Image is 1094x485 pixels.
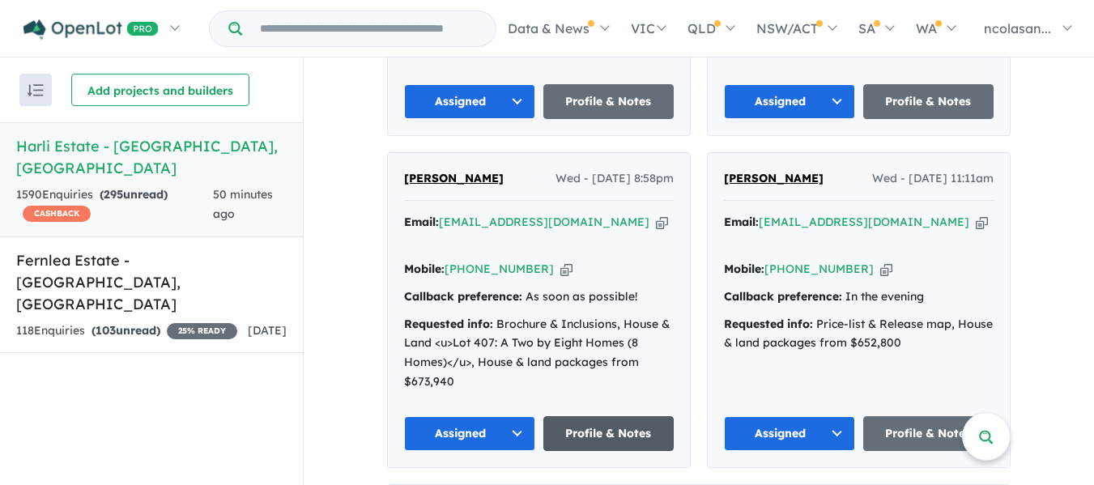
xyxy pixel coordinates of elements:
[23,19,159,40] img: Openlot PRO Logo White
[16,135,287,179] h5: Harli Estate - [GEOGRAPHIC_DATA] , [GEOGRAPHIC_DATA]
[880,261,892,278] button: Copy
[96,323,116,338] span: 103
[28,84,44,96] img: sort.svg
[16,185,213,224] div: 1590 Enquir ies
[71,74,249,106] button: Add projects and builders
[92,323,160,338] strong: ( unread)
[245,11,492,46] input: Try estate name, suburb, builder or developer
[404,317,493,331] strong: Requested info:
[724,262,764,276] strong: Mobile:
[863,84,994,119] a: Profile & Notes
[439,215,649,229] a: [EMAIL_ADDRESS][DOMAIN_NAME]
[872,169,994,189] span: Wed - [DATE] 11:11am
[404,289,522,304] strong: Callback preference:
[404,262,445,276] strong: Mobile:
[724,317,813,331] strong: Requested info:
[543,84,675,119] a: Profile & Notes
[404,215,439,229] strong: Email:
[404,84,535,119] button: Assigned
[656,214,668,231] button: Copy
[560,261,573,278] button: Copy
[724,84,855,119] button: Assigned
[863,416,994,451] a: Profile & Notes
[167,323,237,339] span: 25 % READY
[104,187,123,202] span: 295
[724,171,824,185] span: [PERSON_NAME]
[404,169,504,189] a: [PERSON_NAME]
[16,321,237,341] div: 118 Enquir ies
[976,214,988,231] button: Copy
[16,249,287,315] h5: Fernlea Estate - [GEOGRAPHIC_DATA] , [GEOGRAPHIC_DATA]
[213,187,273,221] span: 50 minutes ago
[764,262,874,276] a: [PHONE_NUMBER]
[404,416,535,451] button: Assigned
[724,215,759,229] strong: Email:
[724,169,824,189] a: [PERSON_NAME]
[984,20,1051,36] span: ncolasan...
[724,416,855,451] button: Assigned
[404,315,674,392] div: Brochure & Inclusions, House & Land <u>Lot 407: A Two by Eight Homes (8 Homes)</u>, House & land ...
[543,416,675,451] a: Profile & Notes
[445,262,554,276] a: [PHONE_NUMBER]
[23,206,91,222] span: CASHBACK
[724,315,994,354] div: Price-list & Release map, House & land packages from $652,800
[724,289,842,304] strong: Callback preference:
[556,169,674,189] span: Wed - [DATE] 8:58pm
[248,323,287,338] span: [DATE]
[724,287,994,307] div: In the evening
[404,171,504,185] span: [PERSON_NAME]
[100,187,168,202] strong: ( unread)
[759,215,969,229] a: [EMAIL_ADDRESS][DOMAIN_NAME]
[404,287,674,307] div: As soon as possible!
